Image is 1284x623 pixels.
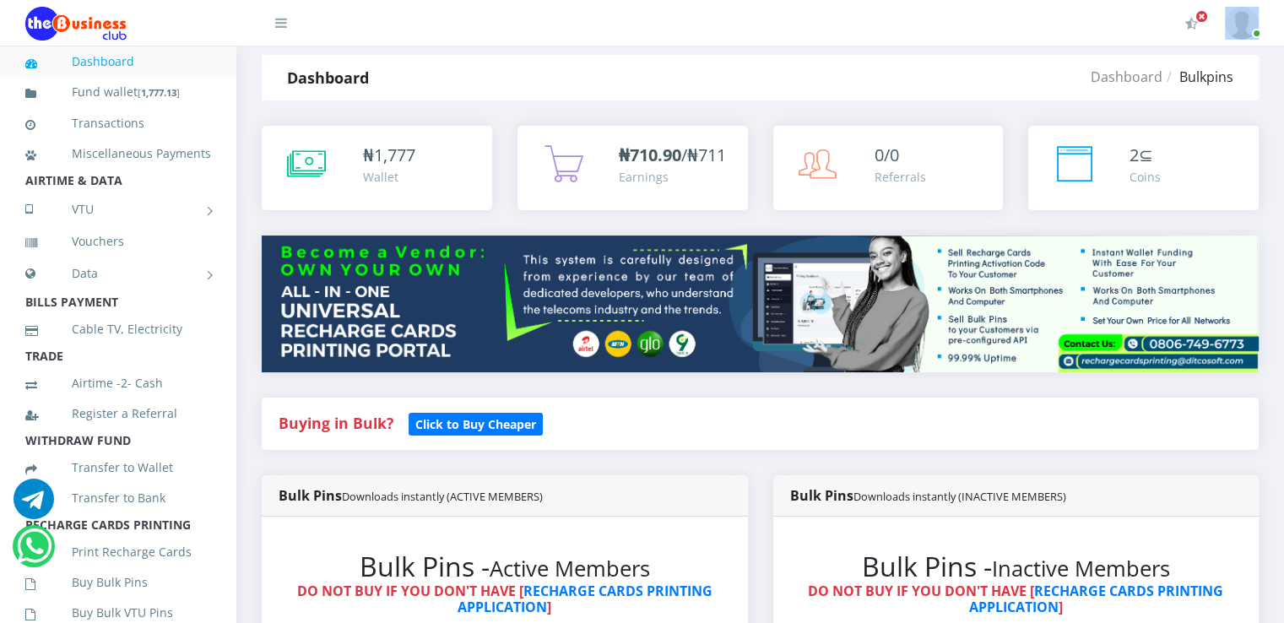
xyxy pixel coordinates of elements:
[490,554,650,583] small: Active Members
[262,126,492,210] a: ₦1,777 Wallet
[1185,17,1198,30] i: Activate Your Membership
[279,486,543,505] strong: Bulk Pins
[17,539,51,566] a: Chat for support
[363,168,415,186] div: Wallet
[619,144,726,166] span: /₦711
[619,144,681,166] b: ₦710.90
[1130,144,1139,166] span: 2
[262,236,1259,372] img: multitenant_rcp.png
[25,188,211,230] a: VTU
[808,582,1223,616] strong: DO NOT BUY IF YOU DON'T HAVE [ ]
[458,582,712,616] a: RECHARGE CARDS PRINTING APPLICATION
[517,126,748,210] a: ₦710.90/₦711 Earnings
[279,413,393,433] strong: Buying in Bulk?
[25,104,211,143] a: Transactions
[992,554,1170,583] small: Inactive Members
[807,550,1226,582] h2: Bulk Pins -
[1225,7,1259,40] img: User
[287,68,369,88] strong: Dashboard
[25,222,211,261] a: Vouchers
[374,144,415,166] span: 1,777
[853,489,1066,504] small: Downloads instantly (INACTIVE MEMBERS)
[1162,67,1233,87] li: Bulkpins
[363,143,415,168] div: ₦
[25,7,127,41] img: Logo
[25,533,211,572] a: Print Recharge Cards
[25,448,211,487] a: Transfer to Wallet
[342,489,543,504] small: Downloads instantly (ACTIVE MEMBERS)
[25,394,211,433] a: Register a Referral
[1130,168,1161,186] div: Coins
[25,73,211,112] a: Fund wallet[1,777.13]
[25,252,211,295] a: Data
[25,479,211,517] a: Transfer to Bank
[25,42,211,81] a: Dashboard
[14,491,54,519] a: Chat for support
[25,364,211,403] a: Airtime -2- Cash
[415,416,536,432] b: Click to Buy Cheaper
[1130,143,1161,168] div: ⊆
[619,168,726,186] div: Earnings
[25,563,211,602] a: Buy Bulk Pins
[297,582,712,616] strong: DO NOT BUY IF YOU DON'T HAVE [ ]
[773,126,1004,210] a: 0/0 Referrals
[138,86,180,99] small: [ ]
[790,486,1066,505] strong: Bulk Pins
[141,86,176,99] b: 1,777.13
[875,168,926,186] div: Referrals
[25,310,211,349] a: Cable TV, Electricity
[295,550,714,582] h2: Bulk Pins -
[969,582,1224,616] a: RECHARGE CARDS PRINTING APPLICATION
[875,144,899,166] span: 0/0
[409,413,543,433] a: Click to Buy Cheaper
[25,134,211,173] a: Miscellaneous Payments
[1091,68,1162,86] a: Dashboard
[1195,10,1208,23] span: Activate Your Membership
